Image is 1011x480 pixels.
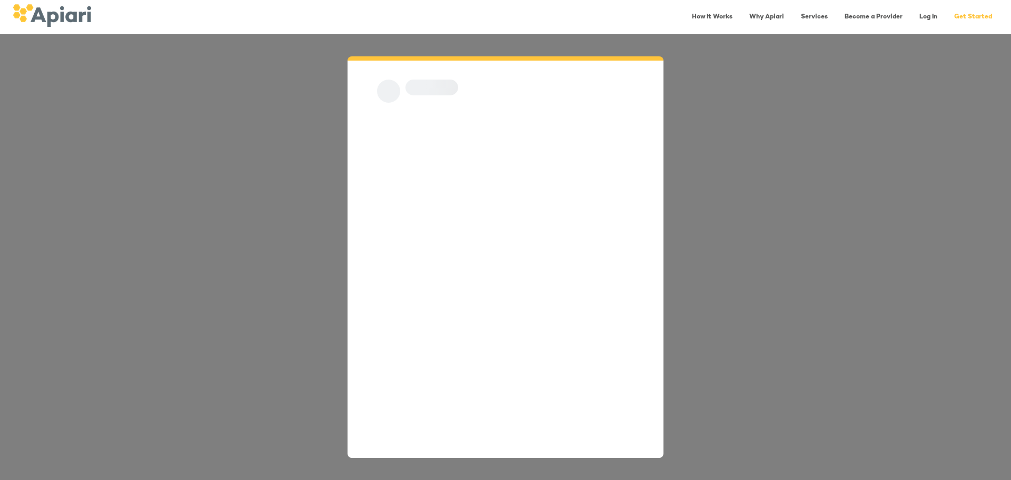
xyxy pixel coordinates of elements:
a: Get Started [948,6,998,28]
img: logo [13,4,91,27]
a: Services [795,6,834,28]
a: Become a Provider [838,6,909,28]
a: How It Works [686,6,739,28]
a: Why Apiari [743,6,790,28]
a: Log In [913,6,944,28]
